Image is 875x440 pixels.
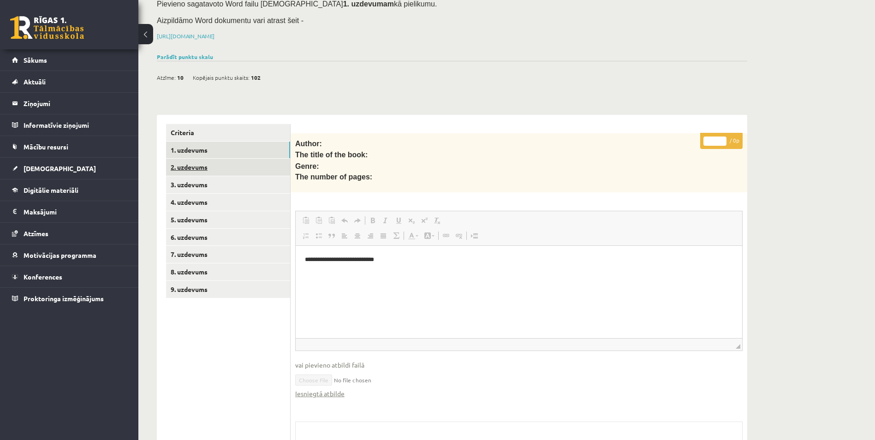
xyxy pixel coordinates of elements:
a: Proktoringa izmēģinājums [12,288,127,309]
a: Link (Ctrl+K) [440,230,452,242]
a: Ziņojumi [12,93,127,114]
a: Motivācijas programma [12,244,127,266]
a: Background Color [421,230,437,242]
span: Digitālie materiāli [24,186,78,194]
a: Undo (Ctrl+Z) [338,214,351,226]
a: 1. uzdevums [166,142,290,159]
a: Align Left [338,230,351,242]
span: Atzīme: [157,71,176,84]
span: 10 [177,71,184,84]
span: Proktoringa izmēģinājums [24,294,104,303]
span: Kopējais punktu skaits: [193,71,250,84]
span: Genre: [295,162,319,170]
a: Remove Format [431,214,444,226]
a: Informatīvie ziņojumi [12,114,127,136]
span: The number of pages: [295,173,372,181]
a: 7. uzdevums [166,246,290,263]
a: Block Quote [325,230,338,242]
legend: Maksājumi [24,201,127,222]
legend: Ziņojumi [24,93,127,114]
span: Sākums [24,56,47,64]
a: Maksājumi [12,201,127,222]
a: Criteria [166,124,290,141]
span: Mācību resursi [24,143,68,151]
a: Insert/Remove Numbered List [299,230,312,242]
a: Insert/Remove Bulleted List [312,230,325,242]
a: Iesniegtā atbilde [295,389,345,398]
a: Bold (Ctrl+B) [366,214,379,226]
a: Digitālie materiāli [12,179,127,201]
a: Paste from Word [325,214,338,226]
span: Atzīmes [24,229,48,238]
a: Mācību resursi [12,136,127,157]
a: Unlink [452,230,465,242]
a: Redo (Ctrl+Y) [351,214,364,226]
span: 102 [251,71,261,84]
span: Author: [295,140,322,148]
a: 9. uzdevums [166,281,290,298]
a: 6. uzdevums [166,229,290,246]
a: Italic (Ctrl+I) [379,214,392,226]
a: 4. uzdevums [166,194,290,211]
a: Rīgas 1. Tālmācības vidusskola [10,16,84,39]
span: Konferences [24,273,62,281]
a: Align Right [364,230,377,242]
a: 8. uzdevums [166,263,290,280]
a: Parādīt punktu skalu [157,53,213,60]
a: Math [390,230,403,242]
span: Resize [736,344,740,349]
a: Center [351,230,364,242]
a: Superscript [418,214,431,226]
a: [DEMOGRAPHIC_DATA] [12,158,127,179]
a: Underline (Ctrl+U) [392,214,405,226]
span: The title of the book: [295,151,368,159]
a: Konferences [12,266,127,287]
legend: Informatīvie ziņojumi [24,114,127,136]
a: Paste (Ctrl+V) [299,214,312,226]
a: Paste as plain text (Ctrl+Shift+V) [312,214,325,226]
span: [DEMOGRAPHIC_DATA] [24,164,96,172]
p: / 0p [700,133,743,149]
span: Aizpildāmo Word dokumentu vari atrast šeit - [157,17,304,24]
a: 3. uzdevums [166,176,290,193]
a: Text Color [405,230,421,242]
a: Subscript [405,214,418,226]
a: 2. uzdevums [166,159,290,176]
a: Atzīmes [12,223,127,244]
span: Motivācijas programma [24,251,96,259]
span: Aktuāli [24,77,46,86]
a: 5. uzdevums [166,211,290,228]
a: [URL][DOMAIN_NAME] [157,32,214,40]
a: Aktuāli [12,71,127,92]
iframe: Editor, wiswyg-editor-user-answer-47433988337100 [296,246,742,338]
a: Insert Page Break for Printing [468,230,481,242]
a: Sākums [12,49,127,71]
a: Justify [377,230,390,242]
span: vai pievieno atbildi failā [295,360,743,370]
